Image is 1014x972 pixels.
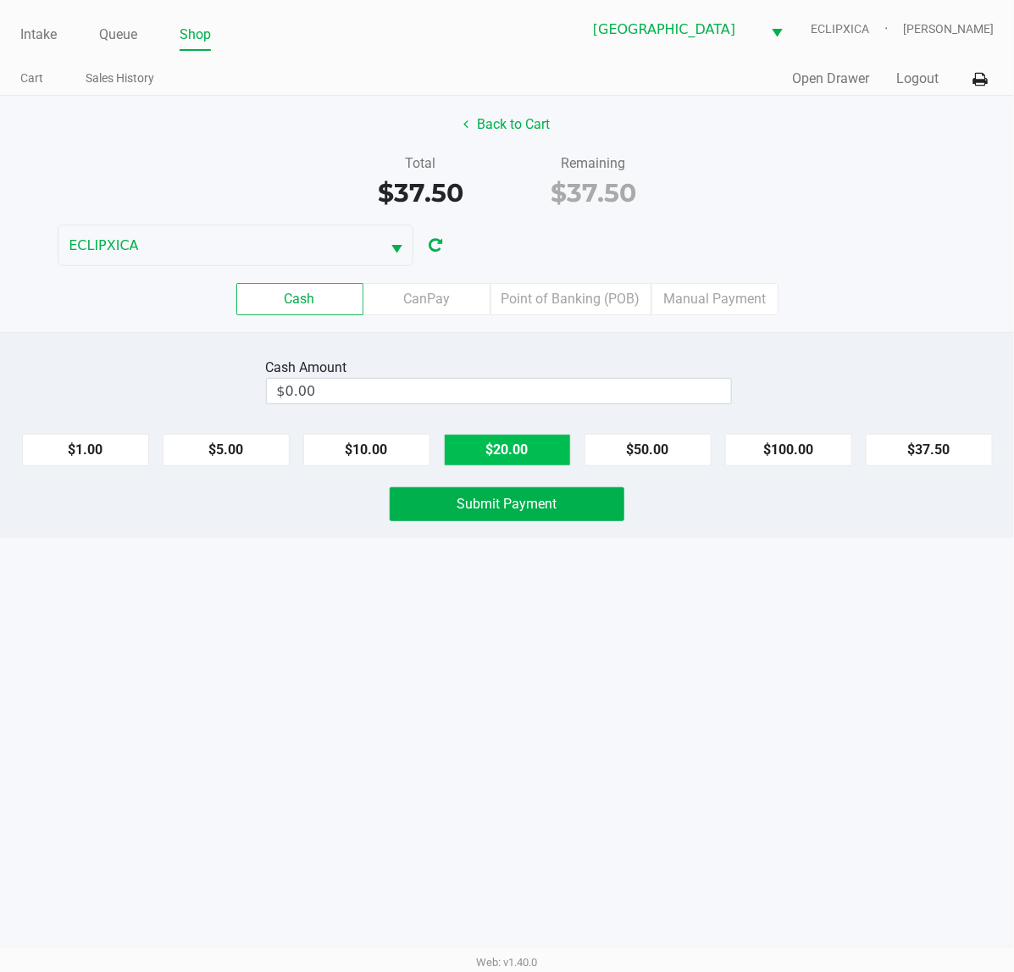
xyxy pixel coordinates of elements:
div: $37.50 [520,174,668,212]
button: Submit Payment [390,487,624,521]
div: Cash Amount [266,358,354,378]
button: $10.00 [303,434,430,466]
a: Sales History [86,68,154,89]
a: Intake [20,23,57,47]
button: $20.00 [444,434,571,466]
button: Open Drawer [792,69,869,89]
label: CanPay [363,283,490,315]
label: Manual Payment [651,283,779,315]
a: Shop [180,23,211,47]
div: Total [346,153,495,174]
a: Queue [99,23,137,47]
button: $50.00 [585,434,712,466]
button: Back to Cart [453,108,562,141]
span: ECLIPXICA [811,20,903,38]
span: Web: v1.40.0 [477,956,538,969]
label: Cash [236,283,363,315]
a: Cart [20,68,43,89]
div: $37.50 [346,174,495,212]
button: Select [761,9,793,49]
button: Logout [896,69,939,89]
button: Select [380,225,413,265]
label: Point of Banking (POB) [490,283,651,315]
button: $100.00 [725,434,852,466]
button: $37.50 [866,434,993,466]
span: Submit Payment [457,496,557,512]
div: Remaining [520,153,668,174]
span: [GEOGRAPHIC_DATA] [593,19,751,40]
button: $1.00 [22,434,149,466]
button: $5.00 [163,434,290,466]
span: [PERSON_NAME] [903,20,994,38]
span: ECLIPXICA [69,236,370,256]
